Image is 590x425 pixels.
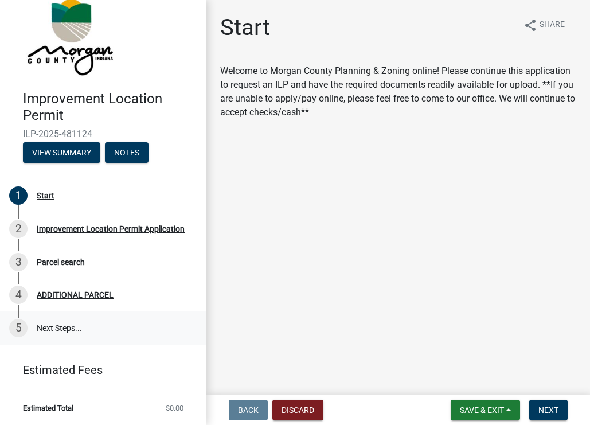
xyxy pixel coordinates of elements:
[166,404,183,412] span: $0.00
[9,286,28,304] div: 4
[523,18,537,32] i: share
[23,142,100,163] button: View Summary
[37,225,185,233] div: Improvement Location Permit Application
[9,186,28,205] div: 1
[514,14,574,36] button: shareShare
[460,405,504,415] span: Save & Exit
[272,400,323,420] button: Discard
[9,319,28,337] div: 5
[37,291,114,299] div: ADDITIONAL PARCEL
[9,220,28,238] div: 2
[23,149,100,158] wm-modal-confirm: Summary
[9,253,28,271] div: 3
[37,192,54,200] div: Start
[238,405,259,415] span: Back
[37,258,85,266] div: Parcel search
[23,91,197,124] h4: Improvement Location Permit
[538,405,558,415] span: Next
[105,142,149,163] button: Notes
[220,64,576,119] div: Welcome to Morgan County Planning & Zoning online! Please continue this application to request an...
[23,128,183,139] span: ILP-2025-481124
[451,400,520,420] button: Save & Exit
[9,358,188,381] a: Estimated Fees
[23,404,73,412] span: Estimated Total
[105,149,149,158] wm-modal-confirm: Notes
[220,14,270,41] h1: Start
[229,400,268,420] button: Back
[540,18,565,32] span: Share
[529,400,568,420] button: Next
